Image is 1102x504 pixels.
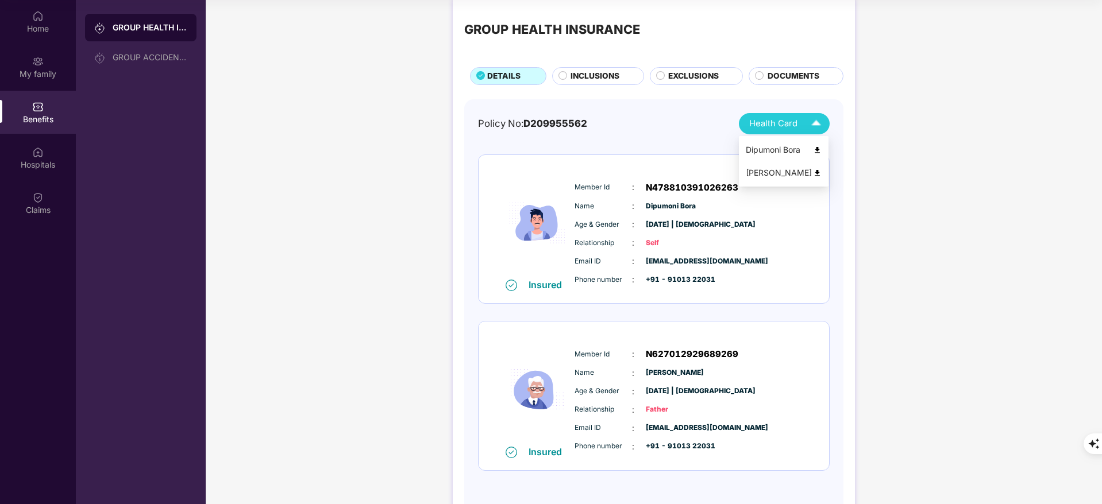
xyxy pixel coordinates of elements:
[32,192,44,203] img: svg+xml;base64,PHN2ZyBpZD0iQ2xhaW0iIHhtbG5zPSJodHRwOi8vd3d3LnczLm9yZy8yMDAwL3N2ZyIgd2lkdGg9IjIwIi...
[94,52,106,64] img: svg+xml;base64,PHN2ZyB3aWR0aD0iMjAiIGhlaWdodD0iMjAiIHZpZXdCb3g9IjAgMCAyMCAyMCIgZmlsbD0ibm9uZSIgeG...
[646,441,703,452] span: +91 - 91013 22031
[113,53,187,62] div: GROUP ACCIDENTAL INSURANCE
[575,422,632,433] span: Email ID
[94,22,106,34] img: svg+xml;base64,PHN2ZyB3aWR0aD0iMjAiIGhlaWdodD0iMjAiIHZpZXdCb3g9IjAgMCAyMCAyMCIgZmlsbD0ibm9uZSIgeG...
[571,70,619,83] span: INCLUSIONS
[739,113,830,134] button: Health Card
[632,440,634,453] span: :
[464,20,640,39] div: GROUP HEALTH INSURANCE
[575,182,632,193] span: Member Id
[575,219,632,230] span: Age & Gender
[632,404,634,416] span: :
[632,255,634,267] span: :
[646,219,703,230] span: [DATE] | [DEMOGRAPHIC_DATA]
[478,116,587,131] div: Policy No:
[632,367,634,379] span: :
[32,56,44,67] img: svg+xml;base64,PHN2ZyB3aWR0aD0iMjAiIGhlaWdodD0iMjAiIHZpZXdCb3g9IjAgMCAyMCAyMCIgZmlsbD0ibm9uZSIgeG...
[646,386,703,397] span: [DATE] | [DEMOGRAPHIC_DATA]
[646,201,703,212] span: Dipumoni Bora
[746,166,822,179] div: [PERSON_NAME]
[529,279,569,290] div: Insured
[646,367,703,378] span: [PERSON_NAME]
[575,238,632,249] span: Relationship
[632,273,634,286] span: :
[32,10,44,22] img: svg+xml;base64,PHN2ZyBpZD0iSG9tZSIgeG1sbnM9Imh0dHA6Ly93d3cudzMub3JnLzIwMDAvc3ZnIiB3aWR0aD0iMjAiIG...
[632,181,634,193] span: :
[668,70,719,83] span: EXCLUSIONS
[503,334,572,445] img: icon
[32,146,44,158] img: svg+xml;base64,PHN2ZyBpZD0iSG9zcGl0YWxzIiB4bWxucz0iaHR0cDovL3d3dy53My5vcmcvMjAwMC9zdmciIHdpZHRoPS...
[646,181,738,195] span: N478810391026263
[503,167,572,279] img: icon
[813,169,822,177] img: svg+xml;base64,PHN2ZyB4bWxucz0iaHR0cDovL3d3dy53My5vcmcvMjAwMC9zdmciIHdpZHRoPSI0OCIgaGVpZ2h0PSI0OC...
[575,441,632,452] span: Phone number
[632,237,634,249] span: :
[575,256,632,267] span: Email ID
[646,274,703,285] span: +91 - 91013 22031
[506,280,517,291] img: svg+xml;base64,PHN2ZyB4bWxucz0iaHR0cDovL3d3dy53My5vcmcvMjAwMC9zdmciIHdpZHRoPSIxNiIgaGVpZ2h0PSIxNi...
[813,146,822,154] img: svg+xml;base64,PHN2ZyB4bWxucz0iaHR0cDovL3d3dy53My5vcmcvMjAwMC9zdmciIHdpZHRoPSI0OCIgaGVpZ2h0PSI0OC...
[646,404,703,415] span: Father
[746,144,822,156] div: Dipumoni Bora
[632,218,634,231] span: :
[32,101,44,113] img: svg+xml;base64,PHN2ZyBpZD0iQmVuZWZpdHMiIHhtbG5zPSJodHRwOi8vd3d3LnczLm9yZy8yMDAwL3N2ZyIgd2lkdGg9Ij...
[646,422,703,433] span: [EMAIL_ADDRESS][DOMAIN_NAME]
[575,201,632,212] span: Name
[646,238,703,249] span: Self
[506,447,517,458] img: svg+xml;base64,PHN2ZyB4bWxucz0iaHR0cDovL3d3dy53My5vcmcvMjAwMC9zdmciIHdpZHRoPSIxNiIgaGVpZ2h0PSIxNi...
[575,349,632,360] span: Member Id
[575,386,632,397] span: Age & Gender
[806,114,826,134] img: Icuh8uwCUCF+XjCZyLQsAKiDCM9HiE6CMYmKQaPGkZKaA32CAAACiQcFBJY0IsAAAAASUVORK5CYII=
[646,256,703,267] span: [EMAIL_ADDRESS][DOMAIN_NAME]
[575,367,632,378] span: Name
[575,274,632,285] span: Phone number
[646,347,738,361] span: N627012929689269
[632,348,634,360] span: :
[487,70,521,83] span: DETAILS
[632,422,634,435] span: :
[632,200,634,212] span: :
[768,70,819,83] span: DOCUMENTS
[523,118,587,129] span: D209955562
[529,446,569,458] div: Insured
[749,117,797,130] span: Health Card
[632,385,634,398] span: :
[575,404,632,415] span: Relationship
[113,22,187,33] div: GROUP HEALTH INSURANCE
